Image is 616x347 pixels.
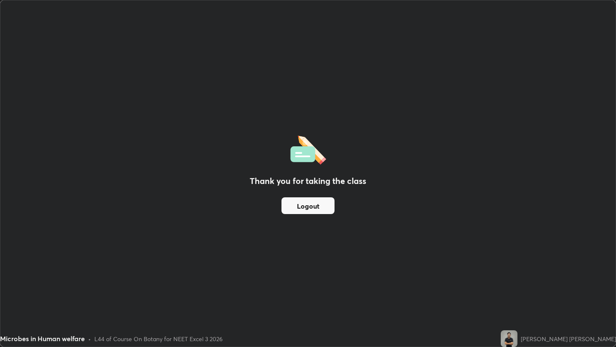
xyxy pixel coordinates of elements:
[250,175,366,187] h2: Thank you for taking the class
[501,330,517,347] img: 3e079731d6954bf99f87b3e30aff4e14.jpg
[94,334,223,343] div: L44 of Course On Botany for NEET Excel 3 2026
[290,133,326,165] img: offlineFeedback.1438e8b3.svg
[521,334,616,343] div: [PERSON_NAME] [PERSON_NAME]
[88,334,91,343] div: •
[281,197,335,214] button: Logout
